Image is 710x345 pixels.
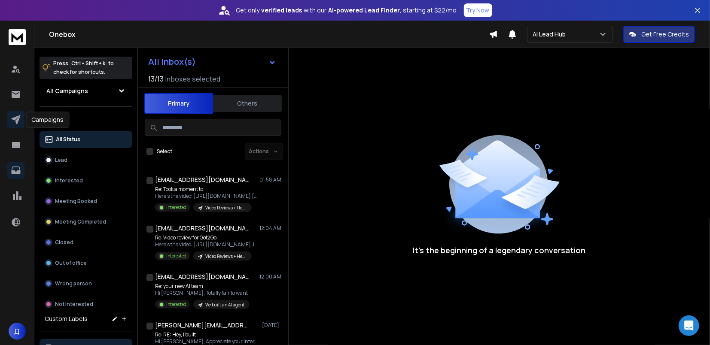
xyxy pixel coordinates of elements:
[9,29,26,45] img: logo
[413,244,586,256] p: It’s the beginning of a legendary conversation
[236,6,457,15] p: Get only with our starting at $22/mo
[49,29,489,39] h1: Onebox
[40,254,132,272] button: Out of office
[205,205,247,211] p: Video Reviews + HeyGen subflow
[166,301,186,308] p: Interested
[40,213,132,230] button: Meeting Completed
[40,82,132,100] button: All Campaigns
[55,301,93,308] p: Not Interested
[40,114,132,126] h3: Filters
[40,296,132,313] button: Not Interested
[40,275,132,292] button: Wrong person
[55,280,92,287] p: Wrong person
[213,94,282,113] button: Others
[40,193,132,210] button: Meeting Booked
[55,239,73,246] p: Closed
[155,283,250,290] p: Re: your new AI team
[70,58,107,68] span: Ctrl + Shift + k
[205,302,244,308] p: We built an AI agent
[155,186,258,193] p: Re: Took a moment to
[157,148,172,155] label: Select
[259,225,281,232] p: 12:04 AM
[259,273,281,280] p: 12:00 AM
[148,57,196,66] h1: All Inbox(s)
[141,53,283,70] button: All Inbox(s)
[262,6,302,15] strong: verified leads
[205,253,247,260] p: Video Reviews + HeyGen subflow
[155,234,258,241] p: Re: Video review for Got2Go
[45,315,88,323] h3: Custom Labels
[641,30,689,39] p: Get Free Credits
[55,260,87,266] p: Out of office
[9,323,26,340] button: Д
[46,87,88,95] h1: All Campaigns
[623,26,695,43] button: Get Free Credits
[166,204,186,211] p: Interested
[55,198,97,205] p: Meeting Booked
[533,30,569,39] p: Ai Lead Hub
[40,172,132,189] button: Interested
[148,74,164,84] span: 13 / 13
[55,177,83,184] p: Interested
[55,218,106,225] p: Meeting Completed
[40,131,132,148] button: All Status
[26,112,69,128] div: Campaigns
[56,136,80,143] p: All Status
[155,321,250,330] h1: [PERSON_NAME][EMAIL_ADDRESS][DOMAIN_NAME]
[464,3,492,17] button: Try Now
[155,241,258,248] p: Here's the video: [URL][DOMAIN_NAME] Just making sure
[40,234,132,251] button: Closed
[165,74,220,84] h3: Inboxes selected
[155,224,250,233] h1: [EMAIL_ADDRESS][DOMAIN_NAME]
[40,151,132,169] button: Lead
[166,253,186,259] p: Interested
[144,93,213,114] button: Primary
[155,338,258,345] p: Hi [PERSON_NAME], Appreciate your interest—it sounds
[155,290,250,297] p: Hi [PERSON_NAME], Totally fair to want
[259,176,281,183] p: 01:58 AM
[155,331,258,338] p: Re: RE: Hey, I built
[262,322,281,329] p: [DATE]
[155,176,250,184] h1: [EMAIL_ADDRESS][DOMAIN_NAME]
[155,193,258,200] p: Here's the video: [URL][DOMAIN_NAME] [[URL][DOMAIN_NAME]] Just making sure
[53,59,114,76] p: Press to check for shortcuts.
[679,315,699,336] div: Open Intercom Messenger
[466,6,490,15] p: Try Now
[155,272,250,281] h1: [EMAIL_ADDRESS][DOMAIN_NAME]
[55,157,67,163] p: Lead
[329,6,402,15] strong: AI-powered Lead Finder,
